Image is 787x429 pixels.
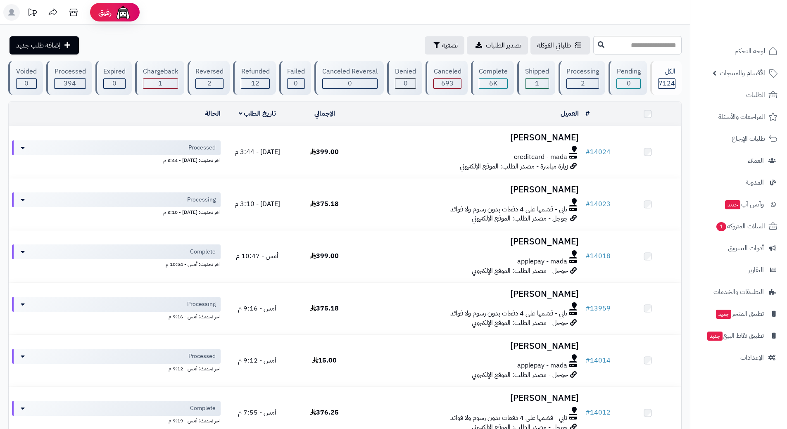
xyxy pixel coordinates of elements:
div: 6019 [479,79,507,88]
a: Chargeback 1 [133,61,186,95]
a: وآتس آبجديد [695,194,782,214]
h3: [PERSON_NAME] [361,185,579,194]
span: [DATE] - 3:10 م [235,199,280,209]
span: التقارير [748,264,764,276]
h3: [PERSON_NAME] [361,393,579,403]
span: applepay - mada [517,361,567,370]
a: Denied 0 [385,61,424,95]
a: الإعدادات [695,348,782,367]
span: أمس - 7:55 م [238,408,276,417]
span: تطبيق المتجر [715,308,764,320]
a: Canceled 693 [424,61,469,95]
a: # [585,109,590,119]
a: أدوات التسويق [695,238,782,258]
span: تصفية [442,40,458,50]
a: الطلبات [695,85,782,105]
div: اخر تحديث: أمس - 9:16 م [12,312,221,320]
span: Processed [188,144,216,152]
img: ai-face.png [115,4,131,21]
span: creditcard - mada [514,152,567,162]
span: وآتس آب [724,199,764,210]
a: Processing 2 [557,61,607,95]
a: العملاء [695,151,782,171]
div: اخر تحديث: [DATE] - 3:10 م [12,207,221,216]
a: Failed 0 [278,61,313,95]
div: 2 [196,79,223,88]
a: #14023 [585,199,611,209]
a: الإجمالي [314,109,335,119]
span: رفيق [98,7,112,17]
div: 0 [17,79,36,88]
span: 0 [24,78,29,88]
div: Canceled [433,67,461,76]
span: تصدير الطلبات [486,40,521,50]
span: 2 [581,78,585,88]
span: الأقسام والمنتجات [720,67,765,79]
button: تصفية [425,36,464,55]
span: 376.25 [310,408,339,417]
a: #14018 [585,251,611,261]
h3: [PERSON_NAME] [361,133,579,142]
a: #14014 [585,356,611,365]
a: Voided 0 [7,61,45,95]
div: Processing [566,67,599,76]
span: # [585,408,590,417]
a: التقارير [695,260,782,280]
span: العملاء [748,155,764,166]
span: 6K [489,78,497,88]
span: 12 [251,78,259,88]
span: تطبيق نقاط البيع [706,330,764,341]
span: 1 [716,222,726,231]
a: Complete 6K [469,61,516,95]
span: Processing [187,300,216,308]
span: applepay - mada [517,257,567,266]
span: Complete [190,404,216,412]
a: العميل [561,109,579,119]
span: # [585,356,590,365]
span: أمس - 9:16 م [238,303,276,313]
a: تاريخ الطلب [239,109,276,119]
span: إضافة طلب جديد [16,40,61,50]
span: تابي - قسّمها على 4 دفعات بدون رسوم ولا فوائد [450,309,567,318]
span: 375.18 [310,303,339,313]
span: Complete [190,248,216,256]
span: # [585,199,590,209]
span: طلبات الإرجاع [732,133,765,145]
span: جديد [725,200,740,209]
a: المدونة [695,173,782,192]
span: 0 [348,78,352,88]
span: جديد [716,310,731,319]
a: إضافة طلب جديد [10,36,79,55]
a: Pending 0 [607,61,648,95]
div: اخر تحديث: أمس - 10:54 م [12,259,221,268]
span: أمس - 10:47 م [236,251,278,261]
div: Shipped [525,67,549,76]
span: التطبيقات والخدمات [713,286,764,298]
span: 0 [404,78,408,88]
a: Canceled Reversal 0 [313,61,385,95]
a: Refunded 12 [231,61,277,95]
span: تابي - قسّمها على 4 دفعات بدون رسوم ولا فوائد [450,413,567,423]
a: #14012 [585,408,611,417]
span: 394 [64,78,76,88]
div: 0 [323,79,377,88]
span: جوجل - مصدر الطلب: الموقع الإلكتروني [472,370,568,380]
a: تطبيق نقاط البيعجديد [695,326,782,346]
a: الحالة [205,109,221,119]
a: تطبيق المتجرجديد [695,304,782,324]
div: Reversed [195,67,223,76]
div: 0 [288,79,304,88]
a: طلبات الإرجاع [695,129,782,149]
span: أدوات التسويق [728,242,764,254]
span: 399.00 [310,251,339,261]
span: جوجل - مصدر الطلب: الموقع الإلكتروني [472,213,568,223]
a: الكل7124 [649,61,683,95]
span: 0 [627,78,631,88]
a: التطبيقات والخدمات [695,282,782,302]
div: Refunded [241,67,269,76]
div: اخر تحديث: أمس - 9:19 م [12,416,221,424]
h3: [PERSON_NAME] [361,341,579,351]
a: #13959 [585,303,611,313]
div: Expired [103,67,126,76]
span: # [585,251,590,261]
